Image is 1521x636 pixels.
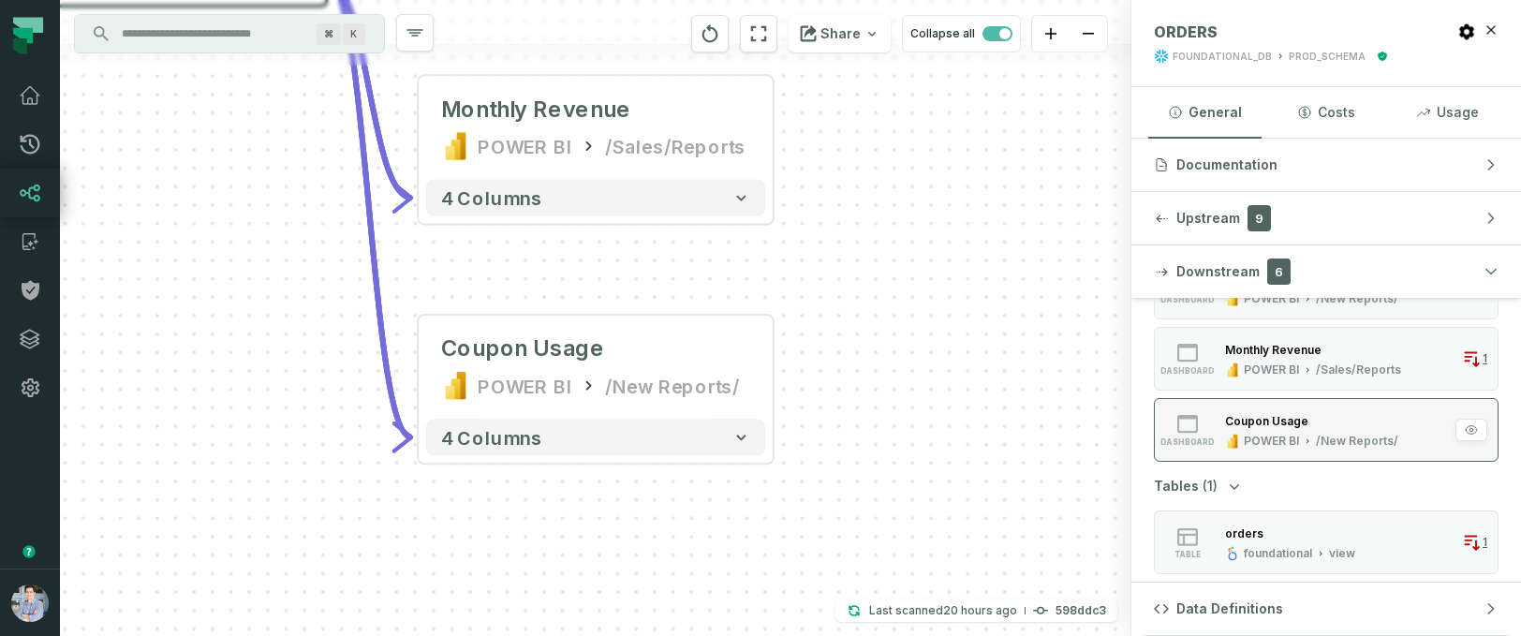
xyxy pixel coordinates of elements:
span: Downstream [1176,262,1260,281]
div: view [1329,546,1355,561]
button: Usage [1391,87,1504,138]
button: Upstream9 [1131,192,1521,244]
button: Costs [1269,87,1382,138]
div: POWER BI [1244,291,1299,306]
span: dashboard [1160,437,1215,447]
span: ORDERS [1154,22,1218,41]
button: dashboardPOWER BI/Sales/Reports1 [1154,327,1499,391]
button: Downstream6 [1131,245,1521,298]
div: FOUNDATIONAL_DB [1173,50,1272,64]
div: Monthly Revenue [1225,343,1322,357]
span: 9 [1248,205,1271,231]
div: Tooltip anchor [21,543,37,560]
button: Share [789,15,891,52]
div: PROD_SCHEMA [1289,50,1366,64]
span: Documentation [1176,155,1277,174]
span: table [1174,550,1201,559]
div: orders [1225,526,1263,540]
div: POWER BI [478,371,571,400]
div: Coupon Usage [441,334,605,363]
button: General [1148,87,1262,138]
div: Certified [1373,51,1388,62]
div: POWER BI [478,131,571,160]
div: Monthly Revenue [441,95,631,124]
relative-time: Sep 7, 2025, 9:19 PM EDT [943,603,1017,617]
button: Data Definitions [1131,583,1521,635]
button: Last scanned[DATE] 9:19:53 PM598ddc3 [835,599,1117,622]
span: Press ⌘ + K to focus the search bar [317,23,341,45]
span: 4 columns [441,426,542,449]
button: Collapse all [902,15,1021,52]
span: dashboard [1160,366,1215,376]
button: dashboardPOWER BI/New Reports/1 [1154,398,1499,462]
div: Coupon Usage [1225,414,1308,428]
div: /New Reports/ [1316,291,1398,306]
span: 4 columns [441,186,542,209]
span: 6 [1267,259,1291,285]
div: POWER BI [1244,362,1299,377]
span: 1 [1483,351,1487,366]
button: Documentation [1131,139,1521,191]
span: Press ⌘ + K to focus the search bar [343,23,365,45]
div: /Sales/Reports [1316,362,1401,377]
span: dashboard [1160,295,1215,304]
span: Data Definitions [1176,599,1283,618]
button: Tables(1) [1154,477,1244,495]
p: Last scanned [869,601,1017,620]
span: Upstream [1176,209,1240,228]
h4: 598ddc3 [1056,605,1106,616]
span: Tables [1154,477,1199,495]
div: foundational [1244,546,1312,561]
div: /Sales/Reports [605,131,745,160]
span: (1) [1203,477,1218,495]
div: POWER BI [1244,434,1299,449]
div: /New Reports/ [1316,434,1398,449]
button: zoom in [1032,16,1070,52]
div: /New Reports/ [605,371,740,400]
img: avatar of Alon Nafta [11,584,49,622]
span: 1 [1483,535,1487,550]
button: tablefoundationalview1 [1154,510,1499,574]
button: zoom out [1070,16,1107,52]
